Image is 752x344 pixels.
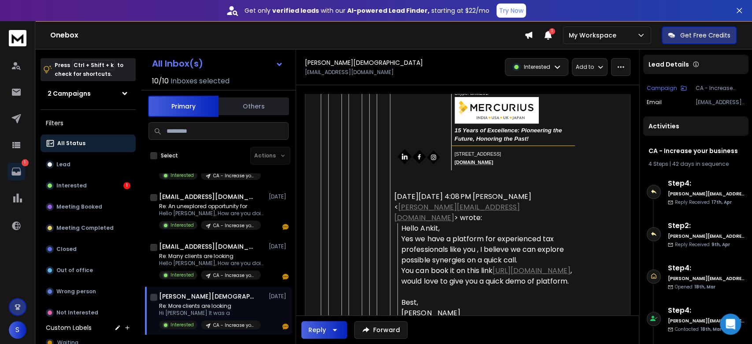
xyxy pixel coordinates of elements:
div: Reply [308,325,326,334]
button: Meeting Booked [41,198,136,216]
h6: Step 4 : [668,178,745,189]
p: Contacted [675,326,722,333]
p: [DATE] [269,293,289,300]
p: [DATE] [269,243,289,250]
p: Meeting Booked [56,203,102,210]
h6: Step 4 : [668,263,745,273]
span: 18th, Mar [694,284,715,290]
button: Closed [41,240,136,258]
h1: 2 Campaigns [48,89,91,98]
span: [DOMAIN_NAME] [455,160,493,165]
span: 9th, Apr [711,241,730,248]
p: CA - Increase your business [213,272,256,279]
span: 4 Steps [648,160,668,168]
span: 15 Years of Excellence: [455,127,519,134]
h1: [PERSON_NAME][DEMOGRAPHIC_DATA] [159,292,256,301]
img: 7l-RIKe6r5bOrI91vPw5rUEk9Nb4cUL7BdfMpesiJKlTNWRCJGnrSFpV0iHoNhADM6YHjH5fLDl6GPgzs9AQd8APj_onN15dM... [397,149,412,165]
button: Meeting Completed [41,219,136,237]
p: Interested [170,172,194,179]
p: Out of office [56,267,93,274]
h3: Custom Labels [46,323,92,332]
p: Re: Many clients are looking [159,253,265,260]
p: Interested [524,64,550,71]
img: CVx0rrSEBSAoOxpb7iZB3JB-JLSIN5h-vBaPP-COtAGrQfnpe1h-pqeZ3pwRW25xwLpp4WQBEglKL20XRKekYKnD46qjKlRrV... [412,150,426,164]
button: Wrong person [41,283,136,300]
p: Meeting Completed [56,224,114,232]
button: 2 Campaigns [41,85,136,102]
div: You can book it on this link , would love to give you a quick demo of platform. [401,265,575,287]
div: [PERSON_NAME] [401,308,575,318]
p: Hello [PERSON_NAME], How are you doing? [159,260,265,267]
span: 18th, Mar [700,326,722,333]
p: CA - Increase your business [213,172,256,179]
span: Ctrl + Shift + k [72,60,115,70]
p: Not Interested [56,309,98,316]
a: [URL][DOMAIN_NAME] [492,265,570,276]
p: Get only with our starting at $22/mo [244,6,489,15]
p: CA - Increase your business [213,222,256,229]
p: Hi [PERSON_NAME] It was a [159,310,261,317]
label: Select [161,152,178,159]
p: Hello [PERSON_NAME], How are you doing? [159,210,265,217]
h1: All Inbox(s) [152,59,203,68]
button: Campaign [647,85,687,92]
button: Reply [301,321,347,339]
p: [DATE] [269,193,289,200]
button: Get Free Credits [662,26,737,44]
p: [EMAIL_ADDRESS][DOMAIN_NAME] [696,99,745,106]
span: [STREET_ADDRESS] [455,151,501,157]
h1: [EMAIL_ADDRESS][DOMAIN_NAME] [159,192,256,201]
div: Best, [401,297,575,308]
button: Primary [148,96,219,117]
h1: CA - Increase your business [648,146,743,155]
h6: [PERSON_NAME][EMAIL_ADDRESS][DOMAIN_NAME] [668,233,745,239]
button: S [9,321,26,339]
a: 1 [7,163,25,180]
h3: Filters [41,117,136,129]
p: CA - Increase your business [696,85,745,92]
h6: [PERSON_NAME][EMAIL_ADDRESS][DOMAIN_NAME] [668,275,745,282]
span: 17th, Apr [711,199,732,206]
p: Try Now [499,6,523,15]
span: 1 [549,28,555,34]
p: Interested [56,182,87,189]
div: [DATE][DATE] 4:08 PM [PERSON_NAME] < > wrote: [394,191,575,223]
button: Out of office [41,262,136,279]
p: Interested [170,222,194,228]
div: 1 [123,182,130,189]
h6: [PERSON_NAME][EMAIL_ADDRESS][DOMAIN_NAME] [668,318,745,324]
p: Interested [170,272,194,278]
p: Wrong person [56,288,96,295]
p: Email [647,99,662,106]
p: CA - Increase your business [213,322,256,329]
div: Yes we have a platform for experienced tax professionals like you , I believe we can explore poss... [401,234,575,265]
p: Re: An unexplored opportunity for [159,203,265,210]
img: p10-fQ457j71P8tNpCDjwUBtOZ-hvpS47QIsuPIx_ZdPRaFxj7SUipY85RXw_YXcuGerIzqvcZvq9hGFveDjn6wGI_cHPVeVW... [455,97,539,124]
h1: [EMAIL_ADDRESS][DOMAIN_NAME] [159,242,256,251]
div: Open Intercom Messenger [720,314,741,335]
a: [PERSON_NAME][EMAIL_ADDRESS][DOMAIN_NAME] [394,202,520,223]
div: Hello Ankit, [401,223,575,234]
p: Re: More clients are looking [159,303,261,310]
strong: verified leads [272,6,319,15]
p: Opened [675,284,715,290]
p: Reply Received [675,241,730,248]
div: | [648,161,743,168]
h1: [PERSON_NAME][DEMOGRAPHIC_DATA] [305,58,423,67]
p: Add to [576,64,594,71]
button: Forward [354,321,407,339]
strong: AI-powered Lead Finder, [347,6,430,15]
button: Lead [41,156,136,173]
button: Try Now [496,4,526,18]
a: [DOMAIN_NAME] [455,157,493,167]
p: Reply Received [675,199,732,206]
img: logo [9,30,26,46]
button: All Status [41,135,136,152]
button: Others [219,97,289,116]
button: All Inbox(s) [145,55,290,72]
h1: Onebox [50,30,524,41]
p: My Workspace [569,31,620,40]
p: Press to check for shortcuts. [55,61,123,79]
